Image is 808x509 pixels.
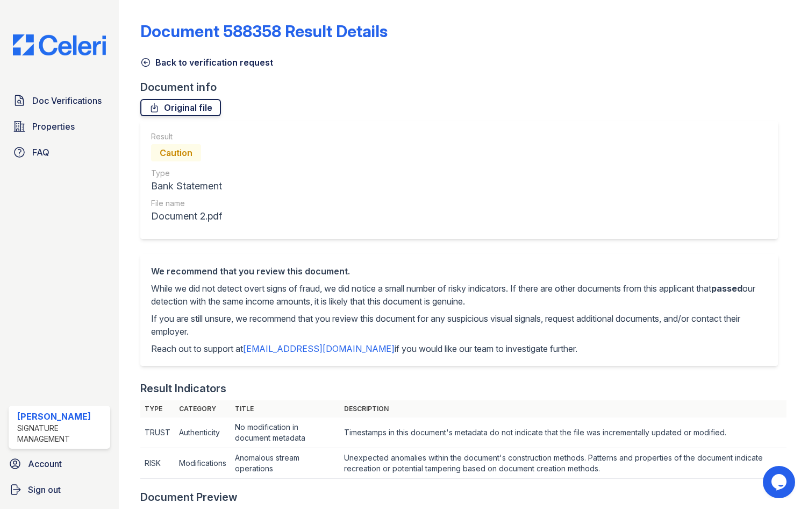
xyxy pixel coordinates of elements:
div: We recommend that you review this document. [151,265,767,278]
div: Bank Statement [151,179,222,194]
span: FAQ [32,146,49,159]
span: passed [711,283,742,294]
th: Category [175,400,231,418]
td: RISK [140,448,175,479]
a: FAQ [9,142,110,163]
div: Document info [140,80,786,95]
span: Doc Verifications [32,94,102,107]
div: Caution [151,144,201,161]
div: Type [151,168,222,179]
td: Unexpected anomalies within the document's construction methods. Patterns and properties of the d... [340,448,786,479]
div: Document 2.pdf [151,209,222,224]
a: Doc Verifications [9,90,110,111]
th: Description [340,400,786,418]
th: Type [140,400,175,418]
div: Document Preview [140,490,238,505]
span: Properties [32,120,75,133]
iframe: chat widget [763,466,797,498]
a: Properties [9,116,110,137]
a: Back to verification request [140,56,273,69]
p: While we did not detect overt signs of fraud, we did notice a small number of risky indicators. I... [151,282,767,308]
div: Signature Management [17,423,106,444]
a: Account [4,453,115,475]
div: Result Indicators [140,381,226,396]
p: If you are still unsure, we recommend that you review this document for any suspicious visual sig... [151,312,767,338]
div: [PERSON_NAME] [17,410,106,423]
div: Result [151,131,222,142]
a: Document 588358 Result Details [140,22,388,41]
td: TRUST [140,418,175,448]
img: CE_Logo_Blue-a8612792a0a2168367f1c8372b55b34899dd931a85d93a1a3d3e32e68fde9ad4.png [4,34,115,55]
td: Anomalous stream operations [231,448,340,479]
td: Modifications [175,448,231,479]
a: Sign out [4,479,115,500]
td: Timestamps in this document's metadata do not indicate that the file was incrementally updated or... [340,418,786,448]
th: Title [231,400,340,418]
span: Account [28,457,62,470]
td: Authenticity [175,418,231,448]
span: Sign out [28,483,61,496]
td: No modification in document metadata [231,418,340,448]
div: File name [151,198,222,209]
p: Reach out to support at if you would like our team to investigate further. [151,342,767,355]
a: [EMAIL_ADDRESS][DOMAIN_NAME] [243,343,395,354]
a: Original file [140,99,221,116]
